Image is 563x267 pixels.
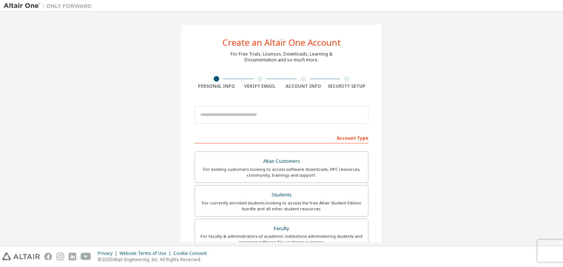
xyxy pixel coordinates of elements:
[231,51,332,63] div: For Free Trials, Licenses, Downloads, Learning & Documentation and so much more.
[238,83,282,89] div: Verify Email
[281,83,325,89] div: Account Info
[98,251,119,256] div: Privacy
[222,38,341,47] div: Create an Altair One Account
[195,83,238,89] div: Personal Info
[199,156,364,166] div: Altair Customers
[4,2,95,10] img: Altair One
[69,253,76,260] img: linkedin.svg
[199,223,364,234] div: Faculty
[81,253,91,260] img: youtube.svg
[173,251,211,256] div: Cookie Consent
[56,253,64,260] img: instagram.svg
[119,251,173,256] div: Website Terms of Use
[44,253,52,260] img: facebook.svg
[2,253,40,260] img: altair_logo.svg
[195,132,368,143] div: Account Type
[199,190,364,200] div: Students
[199,233,364,245] div: For faculty & administrators of academic institutions administering students and accessing softwa...
[325,83,369,89] div: Security Setup
[199,166,364,178] div: For existing customers looking to access software downloads, HPC resources, community, trainings ...
[98,256,211,263] p: © 2025 Altair Engineering, Inc. All Rights Reserved.
[199,200,364,212] div: For currently enrolled students looking to access the free Altair Student Edition bundle and all ...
